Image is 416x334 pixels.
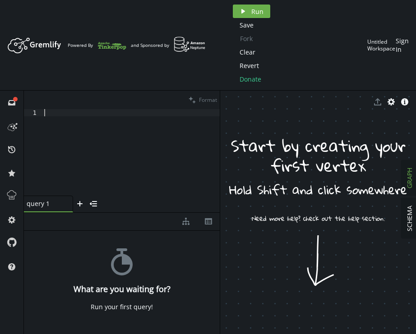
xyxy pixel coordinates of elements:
div: Untitled Workspace [367,38,395,52]
span: SCHEMA [405,206,414,231]
span: Save [240,21,254,29]
button: Clear [233,45,262,59]
button: Format [186,91,220,109]
button: Revert [233,59,266,72]
div: Powered By [68,37,126,53]
span: Run [251,7,263,16]
span: query 1 [27,200,63,208]
img: AWS Neptune [174,37,206,52]
button: Save [233,18,260,32]
span: Revert [240,61,259,70]
div: 1 [24,109,42,116]
button: Donate [233,72,268,86]
h4: What are you waiting for? [74,284,171,294]
span: Sign In [396,37,409,54]
span: Donate [240,75,261,83]
div: and Sponsored by [131,37,206,54]
span: Fork [240,34,253,43]
button: Fork [233,32,260,45]
div: Run your first query! [91,303,153,311]
span: Format [199,96,217,104]
span: GRAPH [405,168,414,188]
button: Run [233,5,270,18]
button: Sign In [395,5,409,86]
span: Clear [240,48,255,56]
